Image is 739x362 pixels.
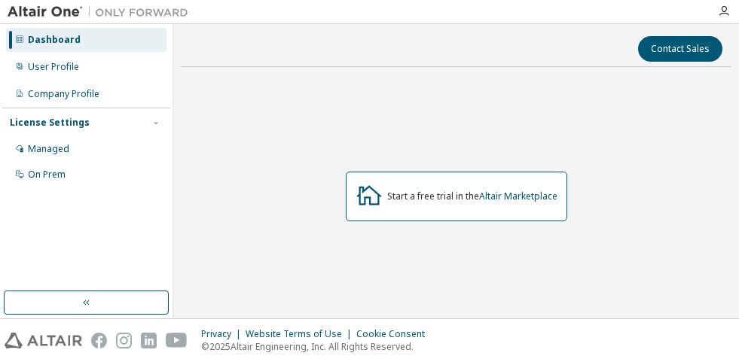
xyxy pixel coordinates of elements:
[387,190,557,202] div: Start a free trial in the
[141,333,157,348] img: linkedin.svg
[8,5,196,20] img: Altair One
[166,333,188,348] img: youtube.svg
[479,190,557,202] a: Altair Marketplace
[28,34,81,46] div: Dashboard
[638,36,722,62] button: Contact Sales
[5,333,82,348] img: altair_logo.svg
[10,117,90,129] div: License Settings
[28,169,66,181] div: On Prem
[28,61,79,73] div: User Profile
[28,88,99,100] div: Company Profile
[246,328,356,340] div: Website Terms of Use
[116,333,132,348] img: instagram.svg
[201,328,246,340] div: Privacy
[356,328,434,340] div: Cookie Consent
[28,143,69,155] div: Managed
[91,333,107,348] img: facebook.svg
[201,340,434,353] p: © 2025 Altair Engineering, Inc. All Rights Reserved.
